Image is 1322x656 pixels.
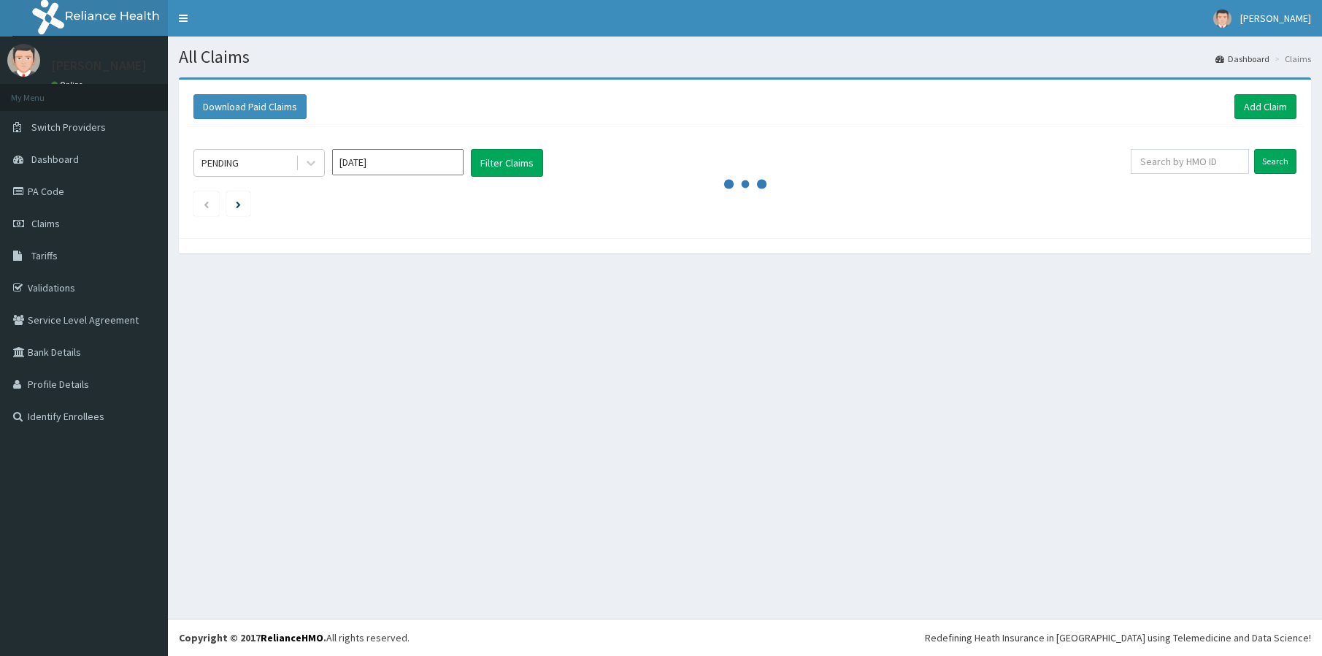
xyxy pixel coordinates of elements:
li: Claims [1271,53,1311,65]
a: Online [51,80,86,90]
button: Filter Claims [471,149,543,177]
span: Switch Providers [31,121,106,134]
a: Add Claim [1234,94,1296,119]
p: [PERSON_NAME] [51,59,147,72]
span: Claims [31,217,60,230]
input: Select Month and Year [332,149,464,175]
input: Search [1254,149,1296,174]
span: Dashboard [31,153,79,166]
a: Next page [236,197,241,210]
img: User Image [7,44,40,77]
strong: Copyright © 2017 . [179,631,326,644]
svg: audio-loading [723,162,767,206]
span: Tariffs [31,249,58,262]
span: [PERSON_NAME] [1240,12,1311,25]
footer: All rights reserved. [168,619,1322,656]
a: RelianceHMO [261,631,323,644]
div: PENDING [201,156,239,170]
h1: All Claims [179,47,1311,66]
a: Dashboard [1215,53,1269,65]
img: User Image [1213,9,1231,28]
div: Redefining Heath Insurance in [GEOGRAPHIC_DATA] using Telemedicine and Data Science! [925,630,1311,645]
button: Download Paid Claims [193,94,307,119]
a: Previous page [203,197,210,210]
input: Search by HMO ID [1131,149,1249,174]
